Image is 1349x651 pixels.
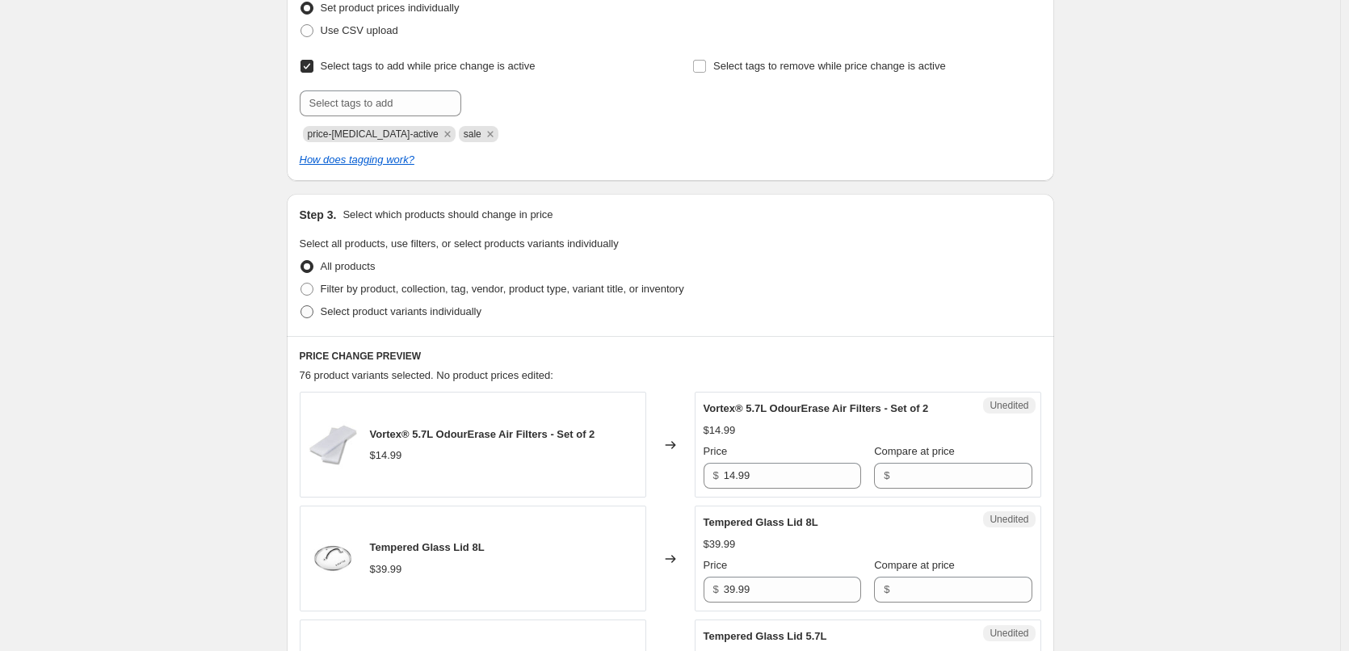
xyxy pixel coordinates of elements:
div: $39.99 [370,561,402,577]
span: Unedited [990,627,1028,640]
a: How does tagging work? [300,153,414,166]
span: Select tags to add while price change is active [321,60,536,72]
span: Compare at price [874,559,955,571]
img: 210-0063-01-auoplr_49027233-5bc1-4475-a0b1-33751f9f6238_80x.jpg [309,421,357,469]
span: $ [713,583,719,595]
span: Set product prices individually [321,2,460,14]
button: Remove sale [483,127,498,141]
input: Select tags to add [300,90,461,116]
span: sale [464,128,481,140]
div: $14.99 [370,447,402,464]
span: 76 product variants selected. No product prices edited: [300,369,553,381]
span: $ [884,469,889,481]
span: Vortex® 5.7L OdourErase Air Filters - Set of 2 [370,428,595,440]
img: 213-0001-02oplr_4268f6da-d592-45df-a205-81a5b5632c23_80x.jpg [309,535,357,583]
button: Remove price-change-job-active [440,127,455,141]
span: Vortex® 5.7L OdourErase Air Filters - Set of 2 [704,402,929,414]
p: Select which products should change in price [343,207,553,223]
span: Compare at price [874,445,955,457]
span: Select tags to remove while price change is active [713,60,946,72]
div: $39.99 [704,536,736,552]
span: Filter by product, collection, tag, vendor, product type, variant title, or inventory [321,283,684,295]
span: Unedited [990,513,1028,526]
span: Tempered Glass Lid 5.7L [704,630,827,642]
span: Select all products, use filters, or select products variants individually [300,237,619,250]
span: Price [704,559,728,571]
h6: PRICE CHANGE PREVIEW [300,350,1041,363]
span: Use CSV upload [321,24,398,36]
span: Select product variants individually [321,305,481,317]
h2: Step 3. [300,207,337,223]
span: Tempered Glass Lid 8L [704,516,818,528]
span: $ [713,469,719,481]
div: $14.99 [704,422,736,439]
span: $ [884,583,889,595]
span: Unedited [990,399,1028,412]
span: price-change-job-active [308,128,439,140]
span: Price [704,445,728,457]
span: All products [321,260,376,272]
span: Tempered Glass Lid 8L [370,541,485,553]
